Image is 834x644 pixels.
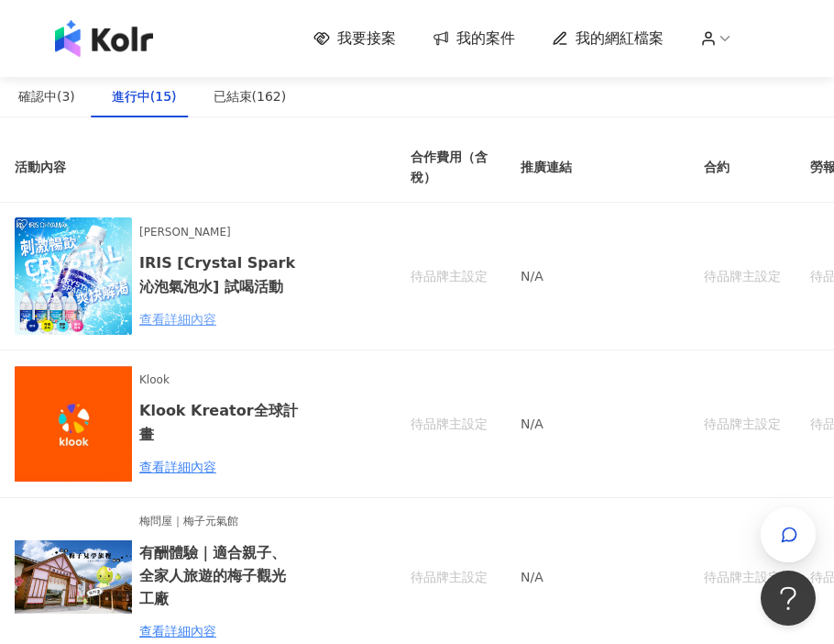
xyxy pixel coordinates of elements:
[552,28,664,49] a: 我的網紅檔案
[704,414,781,434] div: 待品牌主設定
[18,86,75,106] div: 確認中(3)
[15,365,132,483] img: Klook Kreator全球計畫
[411,414,491,434] div: 待品牌主設定
[313,28,396,49] a: 我要接案
[139,513,300,530] span: 梅問屋｜梅子元氣館
[456,28,515,49] span: 我的案件
[15,518,132,636] img: 有酬體驗｜適合親子、全家人旅遊的梅子觀光工廠
[704,266,781,286] div: 待品牌主設定
[337,28,396,49] span: 我要接案
[576,28,664,49] span: 我的網紅檔案
[139,541,300,610] h6: 有酬體驗｜適合親子、全家人旅遊的梅子觀光工廠
[506,132,689,203] th: 推廣連結
[761,571,816,626] iframe: Help Scout Beacon - Open
[139,399,300,445] h6: Klook Kreator全球計畫
[521,567,675,587] p: N/A
[411,266,491,286] div: 待品牌主設定
[411,567,491,587] div: 待品牌主設定
[521,266,675,286] p: N/A
[433,28,515,49] a: 我的案件
[689,132,796,203] th: 合約
[112,86,177,106] div: 進行中(15)
[521,414,675,434] p: N/A
[139,224,300,241] span: [PERSON_NAME]
[139,372,300,389] span: Klook
[55,20,153,57] img: logo
[139,309,300,329] div: 查看詳細內容
[139,621,300,641] div: 查看詳細內容
[139,251,300,297] h6: IRIS [Crystal Spark沁泡氣泡水] 試喝活動
[704,567,781,587] div: 待品牌主設定
[139,457,300,477] div: 查看詳細內容
[396,132,506,203] th: 合作費用（含稅）
[15,217,132,335] img: Crystal Spark 沁泡氣泡水
[214,86,287,106] div: 已結束(162)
